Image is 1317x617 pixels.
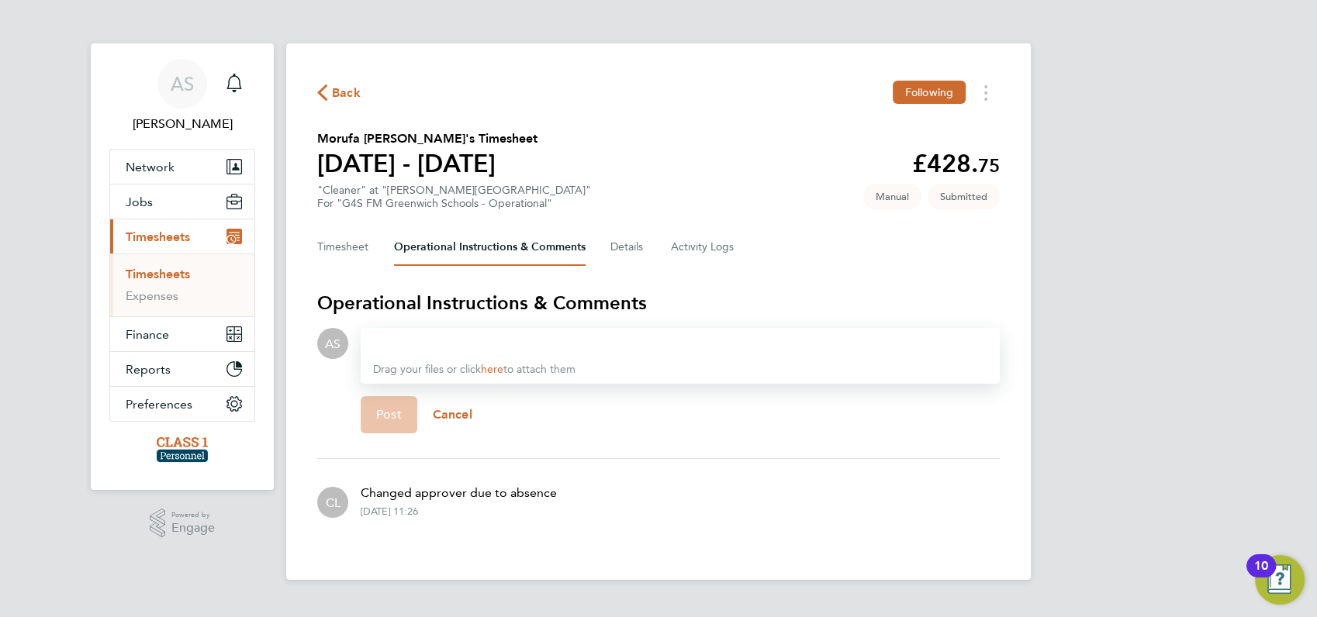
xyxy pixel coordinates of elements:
button: Jobs [110,184,254,219]
div: For "G4S FM Greenwich Schools - Operational" [317,197,591,210]
button: Activity Logs [671,229,736,266]
button: Cancel [417,396,488,433]
button: Details [610,229,646,266]
a: AS[PERSON_NAME] [109,59,255,133]
span: Reports [126,362,171,377]
span: Jobs [126,195,153,209]
p: Changed approver due to absence [361,484,557,502]
span: AS [325,335,340,352]
div: 10 [1254,566,1268,586]
div: "Cleaner" at "[PERSON_NAME][GEOGRAPHIC_DATA]" [317,184,591,210]
a: here [481,363,503,376]
span: Following [905,85,953,99]
span: Timesheets [126,229,190,244]
div: Angela Sabaroche [317,328,348,359]
button: Timesheet [317,229,369,266]
button: Following [893,81,966,104]
span: Powered by [171,508,215,522]
span: Finance [126,327,169,342]
button: Timesheets [110,219,254,253]
button: Reports [110,352,254,386]
span: This timesheet is Submitted. [928,184,1000,209]
button: Operational Instructions & Comments [394,229,586,266]
span: This timesheet was manually created. [863,184,921,209]
span: Drag your files or click to attach them [373,363,576,376]
span: Cancel [433,407,472,422]
button: Back [317,83,361,102]
button: Finance [110,317,254,351]
button: Timesheets Menu [972,81,1000,105]
a: Timesheets [126,267,190,281]
a: Powered byEngage [150,508,216,538]
h3: Operational Instructions & Comments [317,291,1000,315]
h2: Morufa [PERSON_NAME]'s Timesheet [317,129,538,148]
span: Engage [171,522,215,535]
span: CL [326,494,340,511]
a: Go to home page [109,437,255,462]
div: [DATE] 11:26 [361,505,418,518]
span: Back [332,84,361,102]
button: Open Resource Center, 10 new notifications [1255,555,1305,605]
button: Network [110,150,254,184]
span: 75 [978,154,1000,177]
h1: [DATE] - [DATE] [317,148,538,179]
button: Preferences [110,387,254,421]
div: Timesheets [110,253,254,316]
app-decimal: £428. [912,149,1000,178]
span: Network [126,160,175,174]
a: Expenses [126,288,178,303]
span: Angela Sabaroche [109,115,255,133]
span: Preferences [126,397,192,412]
img: class1personnel-logo-retina.png [157,437,209,462]
span: AS [171,74,194,94]
nav: Main navigation [91,43,274,490]
div: CJS Temp Labour [317,487,348,518]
